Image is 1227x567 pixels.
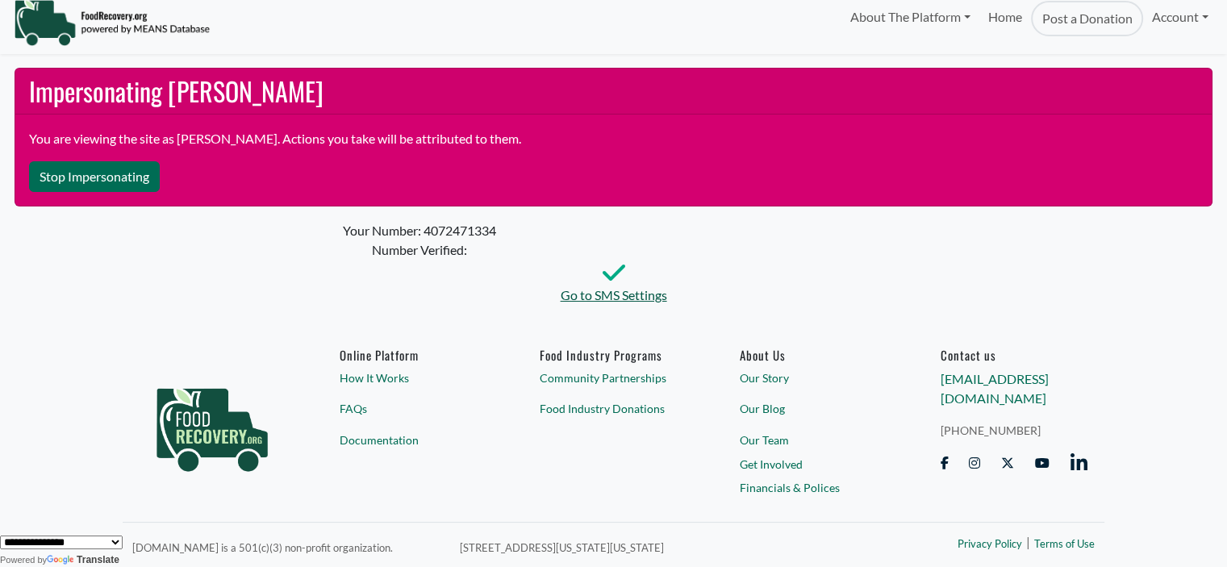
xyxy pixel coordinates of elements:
[740,348,887,362] a: About Us
[340,400,487,417] a: FAQs
[740,369,887,386] a: Our Story
[1143,1,1217,33] a: Account
[940,422,1087,439] a: [PHONE_NUMBER]
[340,432,487,448] a: Documentation
[140,348,285,501] img: food_recovery_green_logo-76242d7a27de7ed26b67be613a865d9c9037ba317089b267e0515145e5e51427.png
[47,554,119,565] a: Translate
[740,479,887,496] a: Financials & Polices
[841,1,979,33] a: About The Platform
[343,221,885,286] div: Your Number: 4072471334 Number Verified:
[340,348,487,362] h6: Online Platform
[740,400,887,417] a: Our Blog
[15,69,1212,115] h2: Impersonating [PERSON_NAME]
[740,432,887,448] a: Our Team
[940,371,1048,406] a: [EMAIL_ADDRESS][DOMAIN_NAME]
[940,348,1087,362] h6: Contact us
[540,400,687,417] a: Food Industry Donations
[1031,1,1142,36] a: Post a Donation
[540,348,687,362] h6: Food Industry Programs
[29,161,160,192] button: Stop Impersonating
[740,456,887,473] a: Get Involved
[340,369,487,386] a: How It Works
[540,369,687,386] a: Community Partnerships
[343,286,885,305] a: Go to SMS Settings
[29,129,1198,148] p: You are viewing the site as [PERSON_NAME]. Actions you take will be attributed to them.
[979,1,1031,36] a: Home
[47,555,77,566] img: Google Translate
